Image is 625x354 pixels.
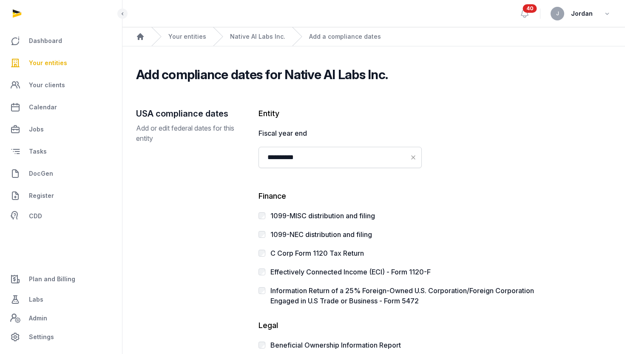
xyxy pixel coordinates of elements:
[270,268,431,276] label: Effectively Connected Income (ECI) - Form 1120-F
[7,310,115,327] a: Admin
[7,31,115,51] a: Dashboard
[270,211,375,220] label: 1099-MISC distribution and filing
[7,141,115,162] a: Tasks
[136,108,245,120] h2: USA compliance dates
[556,11,559,16] span: J
[136,67,605,82] h2: Add compliance dates for Native AI Labs Inc.
[7,75,115,95] a: Your clients
[259,320,544,331] p: Legal
[29,168,53,179] span: DocGen
[309,32,381,41] div: Add a compliance dates
[7,119,115,140] a: Jobs
[29,313,47,323] span: Admin
[7,97,115,117] a: Calendar
[7,289,115,310] a: Labs
[29,124,44,134] span: Jobs
[571,9,593,19] span: Jordan
[523,4,537,13] span: 40
[259,147,422,168] input: Datepicker input
[7,186,115,206] a: Register
[230,32,285,41] a: Native AI Labs Inc.
[270,286,534,305] label: Information Return of a 25% Foreign-Owned U.S. Corporation/Foreign Corporation Engaged in U.S Tra...
[29,191,54,201] span: Register
[259,108,544,120] p: Entity
[7,163,115,184] a: DocGen
[551,7,564,20] button: J
[29,211,42,221] span: CDD
[29,36,62,46] span: Dashboard
[122,27,625,46] nav: Breadcrumb
[259,128,422,138] label: Fiscal year end
[29,294,43,305] span: Labs
[270,249,364,257] label: C Corp Form 1120 Tax Return
[29,58,67,68] span: Your entities
[29,80,65,90] span: Your clients
[29,146,47,157] span: Tasks
[7,269,115,289] a: Plan and Billing
[136,123,245,143] p: Add or edit federal dates for this entity
[7,53,115,73] a: Your entities
[7,208,115,225] a: CDD
[29,332,54,342] span: Settings
[29,102,57,112] span: Calendar
[259,190,544,202] p: Finance
[270,230,372,239] label: 1099-NEC distribution and filing
[270,341,401,349] label: Beneficial Ownership Information Report
[7,327,115,347] a: Settings
[168,32,206,41] a: Your entities
[29,274,75,284] span: Plan and Billing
